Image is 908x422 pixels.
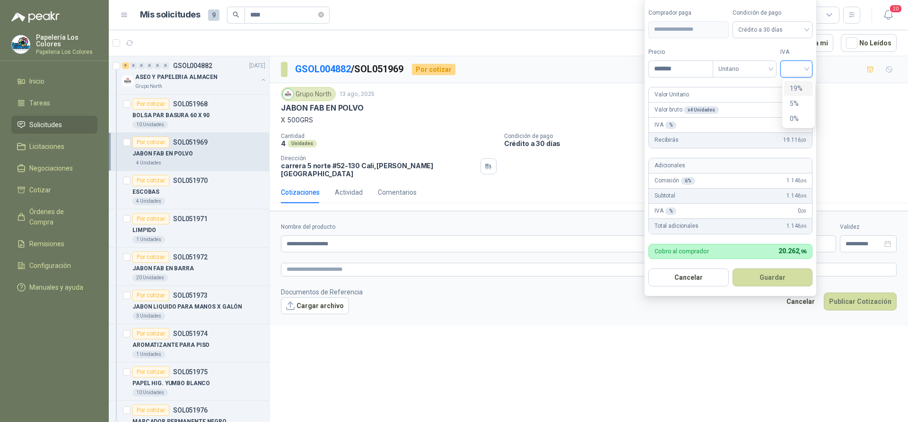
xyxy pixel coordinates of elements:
span: Tareas [29,98,50,108]
div: Por cotizar [412,64,455,75]
p: LIMPIDO [132,226,156,235]
a: Órdenes de Compra [11,203,97,231]
p: Crédito a 30 días [504,139,904,147]
div: 10 Unidades [132,121,168,129]
p: Papeleria Los Colores [36,49,97,55]
p: Recibirás [655,136,679,145]
a: Por cotizarSOL051971LIMPIDO1 Unidades [109,209,269,248]
label: IVA [780,48,812,57]
a: Por cotizarSOL051970ESCOBAS4 Unidades [109,171,269,209]
a: Tareas [11,94,97,112]
span: 20.262 [778,247,806,255]
div: 0 [162,62,169,69]
p: $ 0,00 [798,235,836,252]
a: Por cotizarSOL051969JABON FAB EN POLVO4 Unidades [109,133,269,171]
div: 0 [130,62,137,69]
span: 1.146 [786,222,806,231]
span: Unitario [718,62,771,76]
button: Cargar archivo [281,297,349,314]
div: 3 Unidades [132,312,165,320]
span: ,00 [801,208,806,214]
p: SOL051973 [173,292,208,299]
a: Por cotizarSOL051974AROMATIZANTE PARA PISO1 Unidades [109,324,269,362]
span: Solicitudes [29,120,62,130]
p: Documentos de Referencia [281,287,363,297]
div: Por cotizar [132,366,169,378]
div: 19% [790,83,807,94]
p: SOL051975 [173,369,208,375]
a: Manuales y ayuda [11,278,97,296]
button: 20 [880,7,897,24]
div: 10 Unidades [132,389,168,396]
div: Grupo North [281,87,336,101]
p: Valor Unitario [655,90,689,99]
a: Inicio [11,72,97,90]
span: ,96 [799,249,806,255]
p: IVA [655,121,676,129]
span: Inicio [29,76,44,86]
button: Cancelar [648,268,729,286]
p: JABON FAB EN BARRA [132,264,194,273]
span: 1.146 [786,191,806,200]
p: ESCOBAS [132,188,159,197]
p: GSOL004882 [173,62,212,69]
div: 5% [784,96,813,111]
div: % [665,121,677,129]
h1: Mis solicitudes [140,8,201,22]
label: Flete [798,223,836,232]
span: search [233,11,239,18]
div: Por cotizar [132,98,169,110]
p: Subtotal [655,191,675,200]
div: Por cotizar [132,290,169,301]
span: ,96 [801,193,806,198]
p: [DATE] [249,61,265,70]
p: Cantidad [281,133,497,139]
span: Remisiones [29,239,64,249]
p: carrera 5 norte #52-130 Cali , [PERSON_NAME][GEOGRAPHIC_DATA] [281,162,477,178]
p: SOL051972 [173,254,208,260]
p: Condición de pago [504,133,904,139]
span: Configuración [29,260,71,271]
div: x 4 Unidades [684,106,719,114]
p: Cobro al comprador [655,248,709,254]
div: 0 [154,62,161,69]
a: Licitaciones [11,138,97,155]
span: ,96 [801,224,806,229]
div: 0 [138,62,145,69]
div: 6 % [681,177,695,185]
label: Nombre del producto [281,223,704,232]
div: % [665,207,677,215]
div: 1 Unidades [132,236,165,243]
p: SOL051970 [173,177,208,184]
p: Adicionales [655,161,685,170]
p: Papelería Los Colores [36,34,97,47]
span: Crédito a 30 días [738,23,807,37]
div: 0% [790,113,807,124]
div: Por cotizar [132,137,169,148]
p: SOL051974 [173,330,208,337]
div: Por cotizar [132,405,169,416]
span: ,96 [801,178,806,183]
span: Manuales y ayuda [29,282,83,293]
button: Guardar [733,268,813,286]
p: SOL051971 [173,215,208,222]
p: / SOL051969 [295,62,404,77]
div: 0% [784,111,813,126]
div: Por cotizar [132,251,169,263]
a: Por cotizarSOL051972JABON FAB EN BARRA20 Unidades [109,248,269,286]
p: JABON FAB EN POLVO [281,103,364,113]
a: Por cotizarSOL051975PAPEL HIG. YUMBO BLANCO10 Unidades [109,362,269,401]
div: Por cotizar [132,213,169,224]
p: JABON FAB EN POLVO [132,149,193,158]
div: Unidades [288,140,317,147]
p: X 500GRS [281,115,897,125]
p: SOL051969 [173,139,208,146]
div: 19% [784,81,813,96]
a: Por cotizarSOL051968BOLSA PAR BASURA 60 X 9010 Unidades [109,95,269,133]
a: 9 0 0 0 0 0 GSOL004882[DATE] Company LogoASEO Y PAPELERIA ALMACENGrupo North [122,60,267,90]
a: Por cotizarSOL051973JABON LIQUIDO PARA MANOS X GALÓN3 Unidades [109,286,269,324]
p: AROMATIZANTE PARA PISO [132,341,210,350]
div: 1 Unidades [132,351,165,358]
p: ASEO Y PAPELERIA ALMACEN [135,73,218,82]
label: Validez [840,223,897,232]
